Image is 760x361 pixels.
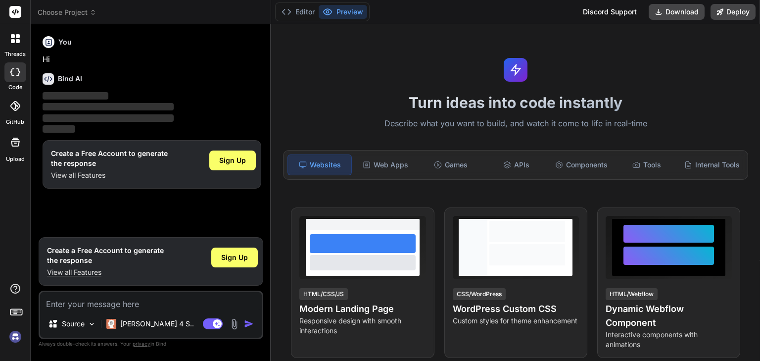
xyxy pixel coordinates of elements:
[606,302,732,330] h4: Dynamic Webflow Component
[38,7,96,17] span: Choose Project
[278,5,319,19] button: Editor
[47,246,164,265] h1: Create a Free Account to generate the response
[550,155,613,175] div: Components
[51,149,168,168] h1: Create a Free Account to generate the response
[58,74,82,84] h6: Bind AI
[615,155,678,175] div: Tools
[606,330,732,350] p: Interactive components with animations
[299,288,348,300] div: HTML/CSS/JS
[299,316,426,336] p: Responsive design with smooth interactions
[43,125,75,133] span: ‌
[319,5,367,19] button: Preview
[133,341,150,347] span: privacy
[606,288,658,300] div: HTML/Webflow
[106,319,116,329] img: Claude 4 Sonnet
[649,4,705,20] button: Download
[47,267,164,277] p: View all Features
[453,302,579,316] h4: WordPress Custom CSS
[8,83,22,92] label: code
[39,339,263,349] p: Always double-check its answers. Your in Bind
[62,319,85,329] p: Source
[43,54,261,65] p: Hi
[484,155,548,175] div: APIs
[577,4,643,20] div: Discord Support
[287,155,352,175] div: Websites
[277,94,754,111] h1: Turn ideas into code instantly
[229,318,240,330] img: attachment
[43,103,174,110] span: ‌
[680,155,744,175] div: Internal Tools
[6,155,25,163] label: Upload
[120,319,194,329] p: [PERSON_NAME] 4 S..
[244,319,254,329] img: icon
[354,155,417,175] div: Web Apps
[51,170,168,180] p: View all Features
[277,117,754,130] p: Describe what you want to build, and watch it come to life in real-time
[453,288,506,300] div: CSS/WordPress
[219,155,246,165] span: Sign Up
[4,50,26,58] label: threads
[43,92,108,100] span: ‌
[43,114,174,122] span: ‌
[6,118,24,126] label: GitHub
[58,37,72,47] h6: You
[88,320,96,328] img: Pick Models
[711,4,756,20] button: Deploy
[453,316,579,326] p: Custom styles for theme enhancement
[419,155,482,175] div: Games
[7,328,24,345] img: signin
[221,253,248,262] span: Sign Up
[299,302,426,316] h4: Modern Landing Page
